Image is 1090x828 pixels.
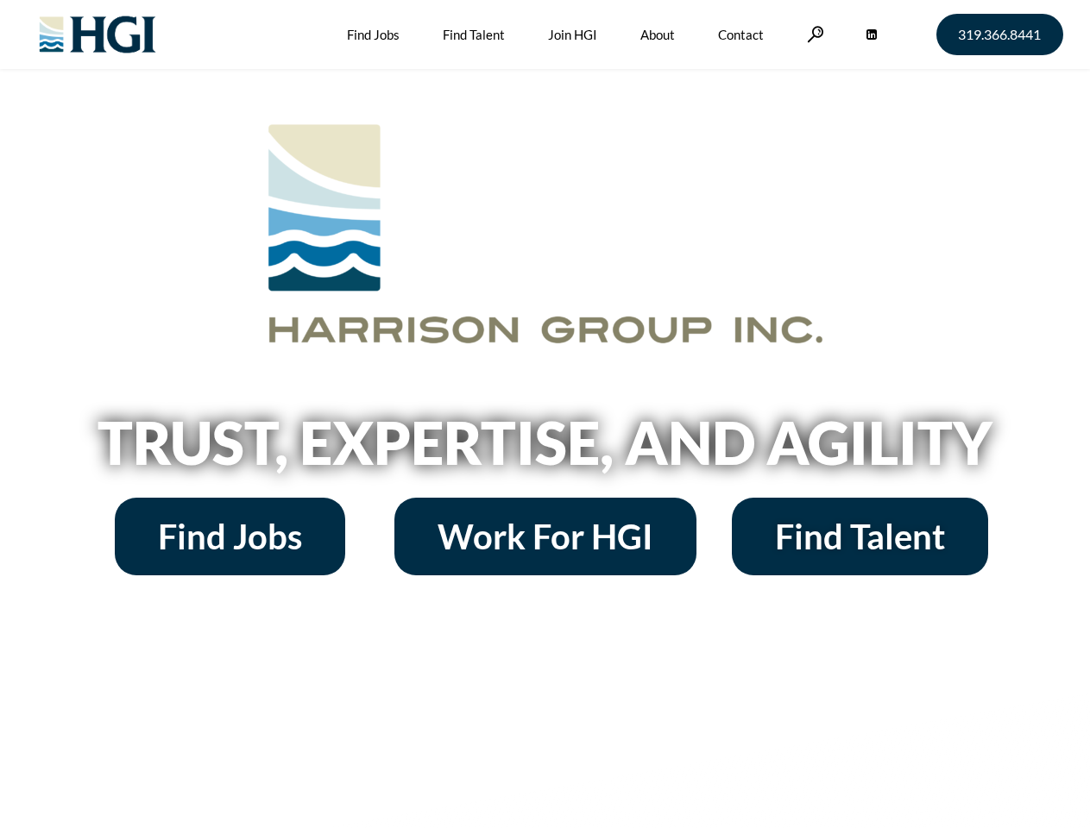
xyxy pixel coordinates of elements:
a: Find Talent [732,498,988,575]
a: Find Jobs [115,498,345,575]
span: Work For HGI [438,519,653,554]
a: 319.366.8441 [936,14,1063,55]
span: 319.366.8441 [958,28,1041,41]
a: Work For HGI [394,498,696,575]
span: Find Jobs [158,519,302,554]
span: Find Talent [775,519,945,554]
a: Search [807,26,824,42]
h2: Trust, Expertise, and Agility [54,413,1037,472]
